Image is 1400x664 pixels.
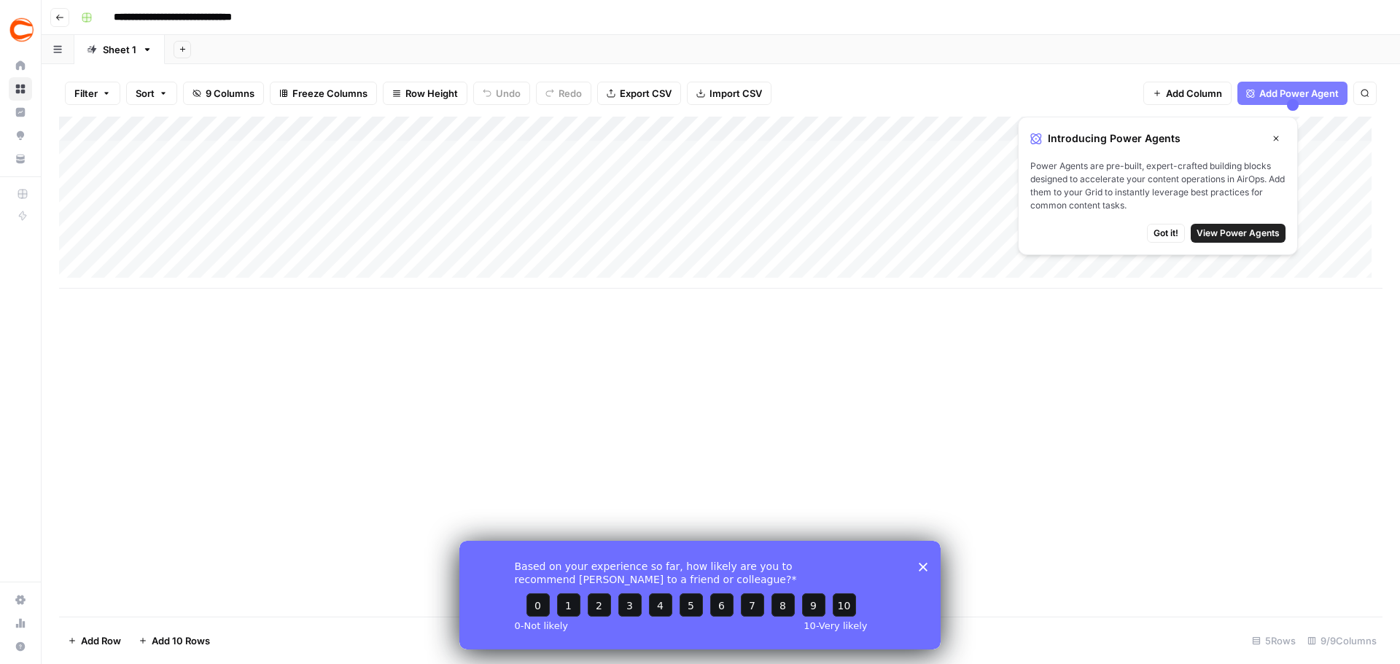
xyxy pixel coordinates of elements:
button: Filter [65,82,120,105]
button: Sort [126,82,177,105]
a: Sheet 1 [74,35,165,64]
button: 9 Columns [183,82,264,105]
span: Undo [496,86,521,101]
span: Redo [559,86,582,101]
button: Help + Support [9,635,32,658]
button: Undo [473,82,530,105]
img: Covers Logo [9,17,35,43]
button: Got it! [1147,224,1185,243]
button: Row Height [383,82,467,105]
div: 9/9 Columns [1302,629,1382,652]
a: Browse [9,77,32,101]
span: Got it! [1154,227,1178,240]
span: Add Column [1166,86,1222,101]
a: Home [9,54,32,77]
button: Redo [536,82,591,105]
button: Import CSV [687,82,771,105]
button: Export CSV [597,82,681,105]
span: Export CSV [620,86,672,101]
a: Your Data [9,147,32,171]
span: View Power Agents [1197,227,1280,240]
span: Sort [136,86,155,101]
a: Usage [9,612,32,635]
a: Settings [9,588,32,612]
span: Import CSV [709,86,762,101]
span: Add 10 Rows [152,633,210,648]
div: Introducing Power Agents [1030,129,1286,148]
span: Power Agents are pre-built, expert-crafted building blocks designed to accelerate your content op... [1030,160,1286,212]
button: Add Row [59,629,130,652]
span: Filter [74,86,98,101]
a: Insights [9,101,32,124]
button: Workspace: Covers [9,12,32,48]
iframe: To enrich screen reader interactions, please activate Accessibility in Grammarly extension settings [459,541,941,649]
button: View Power Agents [1191,224,1286,243]
button: Add Column [1143,82,1232,105]
a: Opportunities [9,124,32,147]
span: Freeze Columns [292,86,367,101]
button: Freeze Columns [270,82,377,105]
span: 9 Columns [206,86,254,101]
div: 5 Rows [1246,629,1302,652]
div: Sheet 1 [103,42,136,57]
span: Add Power Agent [1259,86,1339,101]
button: Add 10 Rows [130,629,219,652]
button: Add Power Agent [1237,82,1347,105]
span: Add Row [81,633,121,648]
span: Row Height [405,86,458,101]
